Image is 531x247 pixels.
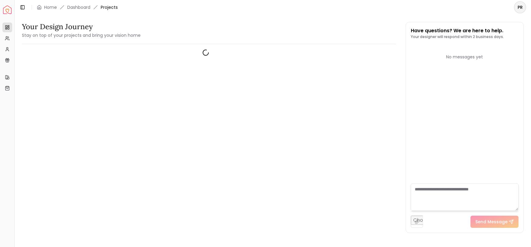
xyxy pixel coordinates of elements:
[514,1,526,13] button: PR
[411,34,504,39] p: Your designer will respond within 2 business days.
[22,32,141,38] small: Stay on top of your projects and bring your vision home
[3,5,12,14] img: Spacejoy Logo
[101,4,118,10] span: Projects
[515,2,526,13] span: PR
[37,4,118,10] nav: breadcrumb
[22,22,141,32] h3: Your Design Journey
[411,27,504,34] p: Have questions? We are here to help.
[411,54,519,60] div: No messages yet
[44,4,57,10] a: Home
[3,5,12,14] a: Spacejoy
[67,4,90,10] a: Dashboard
